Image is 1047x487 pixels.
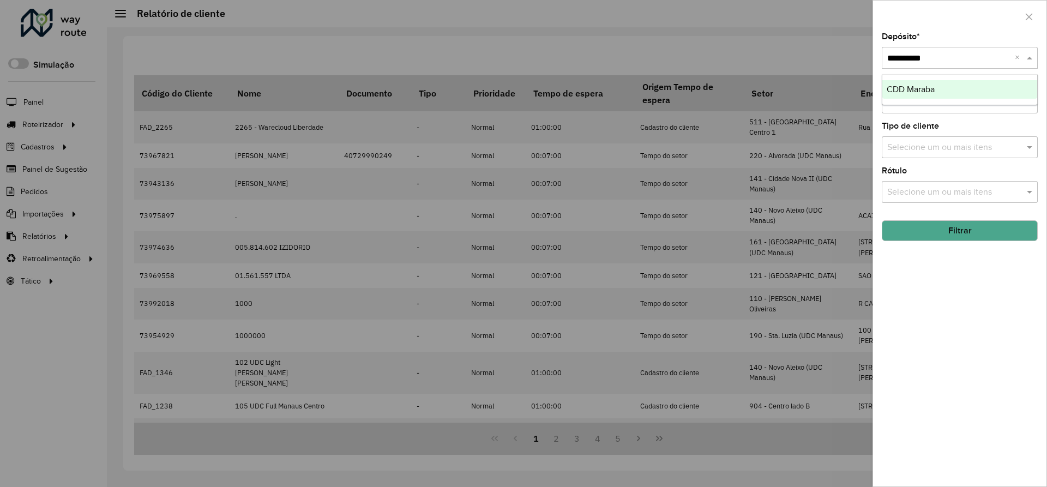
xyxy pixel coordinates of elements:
span: CDD Maraba [887,85,935,94]
ng-dropdown-panel: Options list [882,74,1038,105]
label: Rótulo [882,164,907,177]
button: Filtrar [882,220,1038,241]
span: Clear all [1015,51,1024,64]
label: Tipo de cliente [882,119,939,133]
label: Depósito [882,30,920,43]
